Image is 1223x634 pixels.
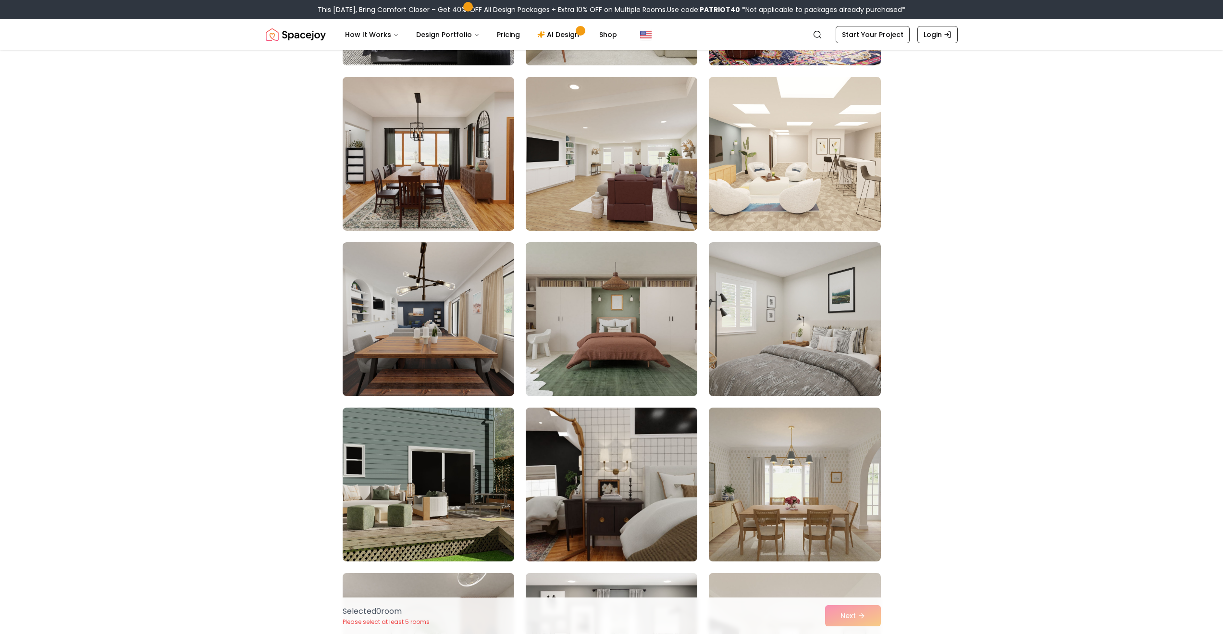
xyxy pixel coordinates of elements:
[526,242,697,396] img: Room room-11
[526,408,697,561] img: Room room-14
[592,25,625,44] a: Shop
[917,26,958,43] a: Login
[526,77,697,231] img: Room room-8
[836,26,910,43] a: Start Your Project
[530,25,590,44] a: AI Design
[740,5,905,14] span: *Not applicable to packages already purchased*
[408,25,487,44] button: Design Portfolio
[337,25,625,44] nav: Main
[266,25,326,44] img: Spacejoy Logo
[343,77,514,231] img: Room room-7
[489,25,528,44] a: Pricing
[266,19,958,50] nav: Global
[337,25,407,44] button: How It Works
[318,5,905,14] div: This [DATE], Bring Comfort Closer – Get 40% OFF All Design Packages + Extra 10% OFF on Multiple R...
[700,5,740,14] b: PATRIOT40
[343,408,514,561] img: Room room-13
[343,606,430,617] p: Selected 0 room
[343,242,514,396] img: Room room-10
[266,25,326,44] a: Spacejoy
[343,618,430,626] p: Please select at least 5 rooms
[709,242,880,396] img: Room room-12
[640,29,652,40] img: United States
[709,408,880,561] img: Room room-15
[709,77,880,231] img: Room room-9
[667,5,740,14] span: Use code:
